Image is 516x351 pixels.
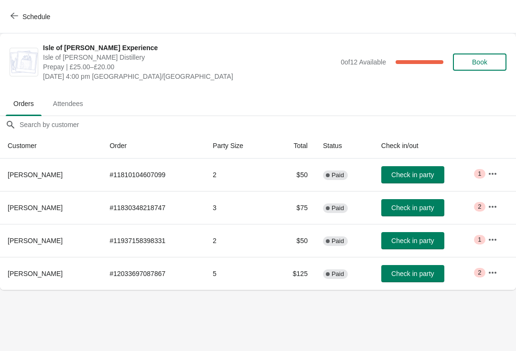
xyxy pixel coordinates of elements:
[332,270,344,278] span: Paid
[381,265,444,282] button: Check in party
[374,133,480,159] th: Check in/out
[381,166,444,183] button: Check in party
[205,257,271,290] td: 5
[271,224,315,257] td: $50
[472,58,487,66] span: Book
[8,171,63,179] span: [PERSON_NAME]
[102,257,205,290] td: # 12033697087867
[43,43,336,53] span: Isle of [PERSON_NAME] Experience
[391,237,434,245] span: Check in party
[391,171,434,179] span: Check in party
[332,171,344,179] span: Paid
[102,133,205,159] th: Order
[453,53,506,71] button: Book
[102,224,205,257] td: # 11937158398331
[332,237,344,245] span: Paid
[6,95,42,112] span: Orders
[478,203,481,211] span: 2
[478,236,481,244] span: 1
[43,62,336,72] span: Prepay | £25.00–£20.00
[271,159,315,191] td: $50
[8,204,63,212] span: [PERSON_NAME]
[391,204,434,212] span: Check in party
[381,232,444,249] button: Check in party
[205,191,271,224] td: 3
[22,13,50,21] span: Schedule
[102,191,205,224] td: # 11830348218747
[271,257,315,290] td: $125
[10,51,38,74] img: Isle of Harris Gin Experience
[102,159,205,191] td: # 11810104607099
[381,199,444,216] button: Check in party
[341,58,386,66] span: 0 of 12 Available
[205,159,271,191] td: 2
[8,237,63,245] span: [PERSON_NAME]
[391,270,434,277] span: Check in party
[271,133,315,159] th: Total
[45,95,91,112] span: Attendees
[332,204,344,212] span: Paid
[43,72,336,81] span: [DATE] 4:00 pm [GEOGRAPHIC_DATA]/[GEOGRAPHIC_DATA]
[271,191,315,224] td: $75
[315,133,374,159] th: Status
[8,270,63,277] span: [PERSON_NAME]
[43,53,336,62] span: Isle of [PERSON_NAME] Distillery
[5,8,58,25] button: Schedule
[205,133,271,159] th: Party Size
[478,170,481,178] span: 1
[205,224,271,257] td: 2
[19,116,516,133] input: Search by customer
[478,269,481,277] span: 2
